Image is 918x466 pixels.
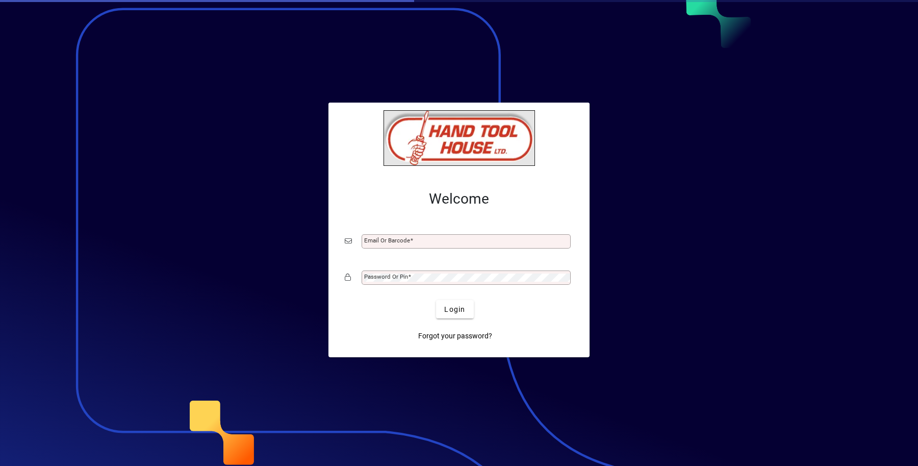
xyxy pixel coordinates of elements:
button: Login [436,300,473,318]
span: Login [444,304,465,315]
a: Forgot your password? [414,327,496,345]
span: Forgot your password? [418,331,492,341]
h2: Welcome [345,190,573,208]
mat-label: Email or Barcode [364,237,410,244]
mat-label: Password or Pin [364,273,408,280]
